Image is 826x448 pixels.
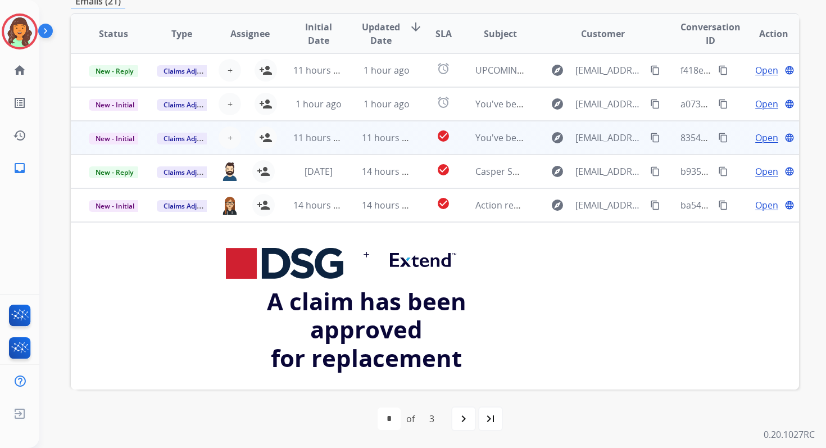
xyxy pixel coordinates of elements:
p: 0.20.1027RC [764,428,815,441]
mat-icon: navigate_next [457,412,470,426]
span: New - Initial [89,133,141,144]
mat-icon: home [13,64,26,77]
span: [DATE] [305,165,333,178]
span: New - Reply [89,166,140,178]
mat-icon: content_copy [718,133,728,143]
mat-icon: person_add [259,97,273,111]
mat-icon: history [13,129,26,142]
span: 11 hours ago [293,64,349,76]
mat-icon: person_add [257,198,270,212]
span: [EMAIL_ADDRESS][DOMAIN_NAME] [575,131,644,144]
span: [EMAIL_ADDRESS][DOMAIN_NAME] [575,97,644,111]
span: Subject [484,27,517,40]
mat-icon: explore [551,198,564,212]
span: 1 hour ago [364,64,410,76]
mat-icon: language [784,99,795,109]
span: + [228,64,233,77]
mat-icon: content_copy [650,133,660,143]
span: Open [755,64,778,77]
mat-icon: content_copy [718,200,728,210]
mat-icon: inbox [13,161,26,175]
span: Assignee [230,27,270,40]
span: Open [755,97,778,111]
span: Status [99,27,128,40]
span: 11 hours ago [362,132,417,144]
span: 14 hours ago [293,199,349,211]
mat-icon: explore [551,131,564,144]
mat-icon: content_copy [650,166,660,177]
span: + [228,131,233,144]
mat-icon: content_copy [650,65,660,75]
mat-icon: check_circle [437,197,450,210]
span: New - Initial [89,99,141,111]
mat-icon: explore [551,97,564,111]
button: + [219,93,241,115]
span: Customer [581,27,625,40]
button: + [219,59,241,82]
span: SLA [435,27,452,40]
button: + [219,126,241,149]
span: Casper Support [475,165,542,178]
span: Claims Adjudication [157,200,234,212]
img: agent-avatar [221,196,239,215]
span: Updated Date [362,20,400,47]
span: Open [755,198,778,212]
mat-icon: language [784,133,795,143]
mat-icon: person_add [259,131,273,144]
div: of [406,412,415,426]
mat-icon: list_alt [13,96,26,110]
span: Claims Adjudication [157,65,234,77]
mat-icon: check_circle [437,163,450,177]
mat-icon: language [784,65,795,75]
img: agent-avatar [221,162,239,181]
span: UPCOMING REPAIR: Extend Customer [475,64,634,76]
mat-icon: check_circle [437,129,450,143]
strong: A claim has been approved for replacement [267,285,466,374]
mat-icon: content_copy [650,200,660,210]
span: You've been assigned a new service order: 6583e0e9-417f-488f-a377-3afd85349f20 [475,98,822,110]
span: 14 hours ago [362,165,417,178]
span: Claims Adjudication [157,99,234,111]
mat-icon: person_add [257,165,270,178]
span: New - Initial [89,200,141,212]
span: [EMAIL_ADDRESS][DOMAIN_NAME] [575,198,644,212]
mat-icon: language [784,200,795,210]
span: Conversation ID [680,20,741,47]
mat-icon: person_add [259,64,273,77]
span: Initial Date [293,20,343,47]
span: Action required: Extend claim approved for replacement [475,199,714,211]
span: 1 hour ago [296,98,342,110]
mat-icon: explore [551,64,564,77]
mat-icon: explore [551,165,564,178]
span: Claims Adjudication [157,166,234,178]
span: Open [755,165,778,178]
span: 1 hour ago [364,98,410,110]
span: + [228,97,233,111]
span: [EMAIL_ADDRESS][DOMAIN_NAME] [575,165,644,178]
span: [EMAIL_ADDRESS][DOMAIN_NAME] [575,64,644,77]
img: Extend%E2%84%A2_color%20%281%29.png [390,253,456,267]
mat-icon: content_copy [718,99,728,109]
mat-icon: alarm [437,62,450,75]
mat-icon: language [784,166,795,177]
span: Claims Adjudication [157,133,234,144]
img: avatar [4,16,35,47]
mat-icon: content_copy [650,99,660,109]
span: 11 hours ago [293,132,349,144]
mat-icon: arrow_downward [409,20,423,34]
mat-icon: content_copy [718,166,728,177]
span: Type [171,27,192,40]
th: Action [730,14,799,53]
mat-icon: alarm [437,96,450,109]
div: 3 [420,408,443,430]
img: DSG logo [226,248,343,279]
mat-icon: last_page [484,412,497,426]
span: Open [755,131,778,144]
img: plus_1.png [363,243,370,266]
span: 14 hours ago [362,199,417,211]
span: New - Reply [89,65,140,77]
mat-icon: content_copy [718,65,728,75]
